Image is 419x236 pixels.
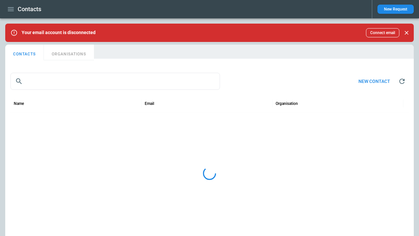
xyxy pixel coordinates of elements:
[18,5,41,13] h1: Contacts
[366,28,399,37] button: Connect email
[353,74,395,88] button: New contact
[377,5,414,14] button: New Request
[22,30,96,35] p: Your email account is disconnected
[276,101,298,106] div: Organisation
[402,26,411,40] div: dismiss
[14,101,24,106] div: Name
[44,45,94,60] button: ORGANISATIONS
[402,28,411,37] button: Close
[5,45,44,60] button: CONTACTS
[145,101,154,106] div: Email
